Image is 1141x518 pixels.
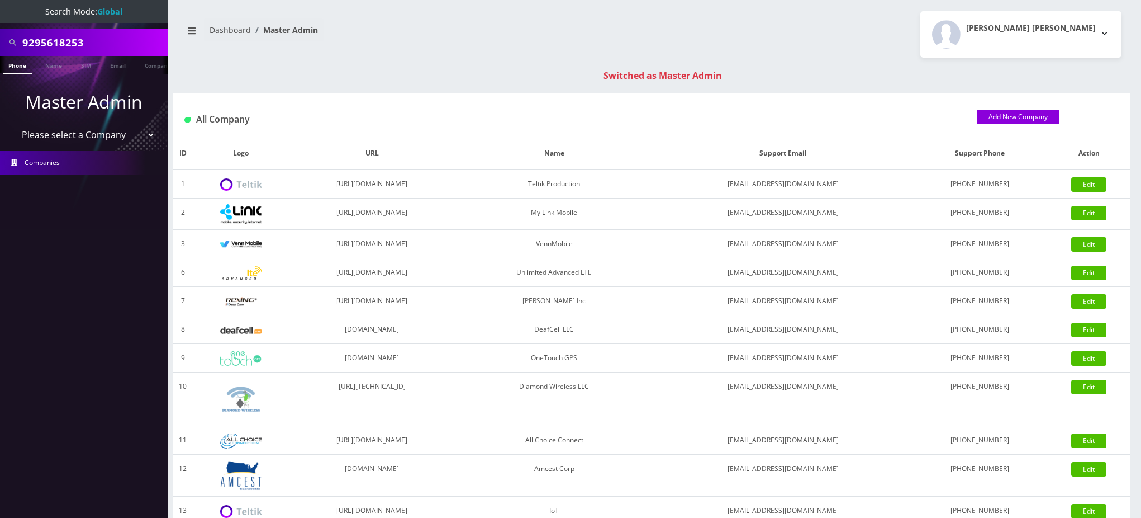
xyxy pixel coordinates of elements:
div: Switched as Master Admin [184,69,1141,82]
a: Email [104,56,131,73]
a: Dashboard [210,25,251,35]
td: [PHONE_NUMBER] [912,199,1048,230]
span: Companies [25,158,60,167]
td: [PHONE_NUMBER] [912,287,1048,315]
td: [PHONE_NUMBER] [912,230,1048,258]
td: Teltik Production [454,170,654,199]
li: Master Admin [251,24,318,36]
img: Rexing Inc [220,296,262,307]
nav: breadcrumb [182,18,643,50]
td: Amcest Corp [454,455,654,497]
td: [EMAIL_ADDRESS][DOMAIN_NAME] [654,199,912,230]
h1: All Company [184,114,960,125]
td: [URL][DOMAIN_NAME] [289,170,454,199]
a: Name [40,56,68,73]
a: Edit [1071,294,1106,309]
img: Amcest Corp [220,460,262,491]
a: Edit [1071,351,1106,366]
td: [EMAIL_ADDRESS][DOMAIN_NAME] [654,230,912,258]
img: My Link Mobile [220,204,262,224]
th: Name [454,137,654,170]
th: Support Email [654,137,912,170]
a: Edit [1071,266,1106,280]
td: [EMAIL_ADDRESS][DOMAIN_NAME] [654,344,912,373]
td: [PHONE_NUMBER] [912,258,1048,287]
img: OneTouch GPS [220,351,262,366]
td: [URL][DOMAIN_NAME] [289,230,454,258]
img: Unlimited Advanced LTE [220,266,262,280]
td: 6 [173,258,192,287]
td: [PERSON_NAME] Inc [454,287,654,315]
td: VennMobile [454,230,654,258]
a: Edit [1071,206,1106,220]
img: All Choice Connect [220,434,262,449]
th: Logo [192,137,289,170]
td: DeafCell LLC [454,315,654,344]
td: [EMAIL_ADDRESS][DOMAIN_NAME] [654,258,912,287]
td: 8 [173,315,192,344]
td: My Link Mobile [454,199,654,230]
td: [EMAIL_ADDRESS][DOMAIN_NAME] [654,373,912,426]
td: [DOMAIN_NAME] [289,344,454,373]
th: Support Phone [912,137,1048,170]
td: [PHONE_NUMBER] [912,315,1048,344]
td: [PHONE_NUMBER] [912,373,1048,426]
a: Company [139,56,177,73]
td: [PHONE_NUMBER] [912,344,1048,373]
td: All Choice Connect [454,426,654,455]
td: [DOMAIN_NAME] [289,455,454,497]
h2: [PERSON_NAME] [PERSON_NAME] [966,23,1096,33]
img: DeafCell LLC [220,327,262,334]
a: SIM [75,56,97,73]
td: [URL][DOMAIN_NAME] [289,287,454,315]
strong: Global [97,6,122,17]
a: Edit [1071,177,1106,192]
td: [PHONE_NUMBER] [912,170,1048,199]
td: [EMAIL_ADDRESS][DOMAIN_NAME] [654,170,912,199]
td: [EMAIL_ADDRESS][DOMAIN_NAME] [654,455,912,497]
td: 12 [173,455,192,497]
a: Edit [1071,380,1106,394]
img: IoT [220,505,262,518]
input: Search All Companies [22,32,165,53]
td: 3 [173,230,192,258]
td: [EMAIL_ADDRESS][DOMAIN_NAME] [654,426,912,455]
td: [URL][TECHNICAL_ID] [289,373,454,426]
a: Edit [1071,323,1106,337]
td: 7 [173,287,192,315]
td: Diamond Wireless LLC [454,373,654,426]
img: Diamond Wireless LLC [220,378,262,420]
td: 11 [173,426,192,455]
a: Edit [1071,237,1106,252]
a: Phone [3,56,32,74]
td: 9 [173,344,192,373]
td: [EMAIL_ADDRESS][DOMAIN_NAME] [654,315,912,344]
td: [URL][DOMAIN_NAME] [289,199,454,230]
button: [PERSON_NAME] [PERSON_NAME] [920,11,1121,58]
a: Edit [1071,462,1106,477]
img: VennMobile [220,241,262,248]
td: [PHONE_NUMBER] [912,455,1048,497]
td: [DOMAIN_NAME] [289,315,454,344]
td: Unlimited Advanced LTE [454,258,654,287]
td: [URL][DOMAIN_NAME] [289,426,454,455]
td: 1 [173,170,192,199]
th: Action [1048,137,1130,170]
td: 10 [173,373,192,426]
th: URL [289,137,454,170]
td: [PHONE_NUMBER] [912,426,1048,455]
img: All Company [184,117,191,123]
span: Search Mode: [45,6,122,17]
td: [URL][DOMAIN_NAME] [289,258,454,287]
td: OneTouch GPS [454,344,654,373]
a: Add New Company [977,110,1059,124]
img: Teltik Production [220,178,262,191]
th: ID [173,137,192,170]
a: Edit [1071,434,1106,448]
td: [EMAIL_ADDRESS][DOMAIN_NAME] [654,287,912,315]
td: 2 [173,199,192,230]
